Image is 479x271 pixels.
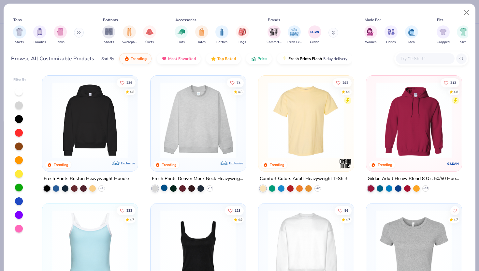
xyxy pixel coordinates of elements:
[175,17,196,23] div: Accessories
[364,25,377,45] div: filter for Women
[234,209,240,212] span: 123
[457,25,470,45] div: filter for Slim
[238,89,242,94] div: 4.8
[287,25,302,45] button: filter button
[145,40,154,45] span: Skirts
[206,53,241,64] button: Top Rated
[257,56,267,61] span: Price
[239,40,246,45] span: Bags
[460,7,473,19] button: Close
[385,25,398,45] div: filter for Unisex
[225,206,243,215] button: Like
[450,81,456,84] span: 212
[175,25,188,45] div: filter for Hats
[423,187,428,190] span: + 37
[236,81,240,84] span: 74
[447,157,460,170] img: Gildan logo
[16,28,23,36] img: Shirts Image
[236,25,249,45] button: filter button
[269,27,279,37] img: Comfort Colors Image
[15,40,24,45] span: Shirts
[102,25,115,45] button: filter button
[457,25,470,45] button: filter button
[437,40,450,45] span: Cropped
[226,78,243,87] button: Like
[168,56,196,61] span: Most Favorited
[450,206,459,215] button: Like
[100,187,103,190] span: + 9
[175,25,188,45] button: filter button
[308,25,321,45] div: filter for Gildan
[400,55,450,62] input: Try "T-Shirt"
[342,81,348,84] span: 292
[217,56,236,61] span: Top Rated
[197,40,206,45] span: Totes
[367,28,374,36] img: Women Image
[54,25,67,45] button: filter button
[365,40,377,45] span: Women
[143,25,156,45] button: filter button
[56,40,65,45] span: Tanks
[117,206,136,215] button: Like
[460,28,467,36] img: Slim Image
[207,187,212,190] span: + 10
[49,82,131,158] img: 91acfc32-fd48-4d6b-bdad-a4c1a30ac3fc
[287,40,302,45] span: Fresh Prints
[385,25,398,45] button: filter button
[178,28,185,36] img: Hats Image
[215,25,228,45] div: filter for Bottles
[11,55,94,63] div: Browse All Customizable Products
[346,218,350,222] div: 4.7
[122,40,137,45] span: Sweatpants
[34,40,46,45] span: Hoodies
[157,82,239,158] img: f5d85501-0dbb-4ee4-b115-c08fa3845d83
[267,40,282,45] span: Comfort Colors
[122,25,137,45] button: filter button
[229,161,243,165] span: Exclusive
[157,53,201,64] button: Most Favorited
[236,25,249,45] div: filter for Bags
[122,25,137,45] div: filter for Sweatpants
[260,175,348,183] div: Comfort Colors Adult Heavyweight T-Shirt
[239,28,246,36] img: Bags Image
[131,56,147,61] span: Trending
[238,218,242,222] div: 4.9
[310,40,319,45] span: Gildan
[346,89,350,94] div: 4.9
[36,28,43,36] img: Hoodies Image
[121,161,135,165] span: Exclusive
[323,55,347,63] span: 5 day delivery
[126,209,132,212] span: 233
[310,27,320,37] img: Gildan Image
[105,28,113,36] img: Shorts Image
[195,25,208,45] div: filter for Totes
[102,25,115,45] div: filter for Shorts
[104,40,114,45] span: Shorts
[439,28,447,36] img: Cropped Image
[267,25,282,45] div: filter for Comfort Colors
[246,53,272,64] button: Price
[347,82,430,158] img: e55d29c3-c55d-459c-bfd9-9b1c499ab3c6
[364,25,377,45] button: filter button
[198,28,205,36] img: Totes Image
[454,218,458,222] div: 4.7
[288,56,322,61] span: Fresh Prints Flash
[218,28,225,36] img: Bottles Image
[13,25,26,45] button: filter button
[239,82,322,158] img: a90f7c54-8796-4cb2-9d6e-4e9644cfe0fe
[57,28,64,36] img: Tanks Image
[146,28,153,36] img: Skirts Image
[130,218,134,222] div: 4.7
[267,25,282,45] button: filter button
[195,25,208,45] button: filter button
[215,25,228,45] button: filter button
[162,56,167,61] img: most_fav.gif
[54,25,67,45] div: filter for Tanks
[103,17,118,23] div: Bottoms
[143,25,156,45] div: filter for Skirts
[344,209,348,212] span: 56
[126,81,132,84] span: 236
[289,27,299,37] img: Fresh Prints Image
[386,40,396,45] span: Unisex
[287,25,302,45] div: filter for Fresh Prints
